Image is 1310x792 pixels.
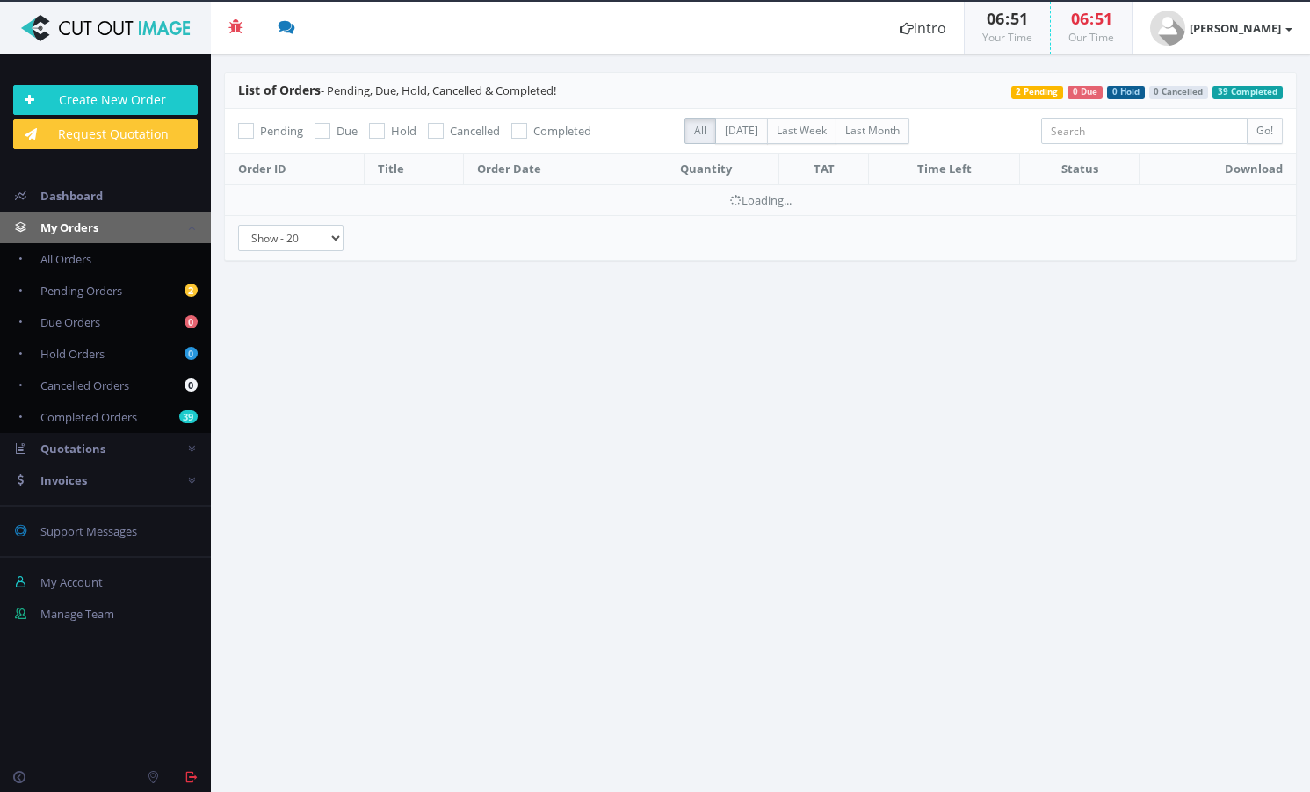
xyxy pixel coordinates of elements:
span: Hold Orders [40,346,105,362]
span: Cancelled [450,123,500,139]
small: Your Time [982,30,1032,45]
span: Manage Team [40,606,114,622]
a: [PERSON_NAME] [1133,2,1310,54]
span: Cancelled Orders [40,378,129,393]
th: Title [364,154,463,185]
span: Due [337,123,358,139]
span: List of Orders [238,82,321,98]
small: Our Time [1068,30,1114,45]
a: Create New Order [13,85,198,115]
span: 0 Due [1068,86,1103,99]
td: Loading... [225,184,1296,215]
img: user_default.jpg [1150,11,1185,46]
span: All Orders [40,251,91,267]
span: Hold [391,123,416,139]
span: Quotations [40,441,105,457]
th: Order Date [463,154,633,185]
span: My Account [40,574,103,590]
th: Download [1139,154,1296,185]
label: Last Month [836,118,909,144]
img: Cut Out Image [13,15,198,41]
th: Time Left [869,154,1020,185]
b: 39 [179,410,198,423]
a: Request Quotation [13,119,198,149]
b: 0 [185,378,198,392]
span: : [1089,8,1095,29]
span: Due Orders [40,314,100,330]
span: 0 Hold [1107,86,1145,99]
input: Search [1041,118,1248,144]
label: All [684,118,716,144]
th: TAT [779,154,869,185]
span: Quantity [680,161,732,176]
span: 06 [1071,8,1089,29]
b: 0 [185,347,198,360]
span: Pending [260,123,303,139]
span: Support Messages [40,523,137,539]
span: 0 Cancelled [1149,86,1209,99]
span: My Orders [40,220,98,235]
a: Intro [882,2,964,54]
span: Pending Orders [40,283,122,299]
span: 39 Completed [1212,86,1283,99]
label: [DATE] [715,118,768,144]
span: Completed Orders [40,409,137,425]
span: 06 [987,8,1004,29]
span: 2 Pending [1011,86,1064,99]
span: Dashboard [40,188,103,204]
th: Status [1020,154,1139,185]
th: Order ID [225,154,364,185]
span: 51 [1010,8,1028,29]
b: 0 [185,315,198,328]
span: - Pending, Due, Hold, Cancelled & Completed! [238,83,556,98]
b: 2 [185,284,198,297]
span: : [1004,8,1010,29]
span: Completed [533,123,591,139]
input: Go! [1247,118,1283,144]
span: 51 [1095,8,1112,29]
label: Last Week [767,118,836,144]
strong: [PERSON_NAME] [1190,20,1281,36]
span: Invoices [40,472,87,488]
